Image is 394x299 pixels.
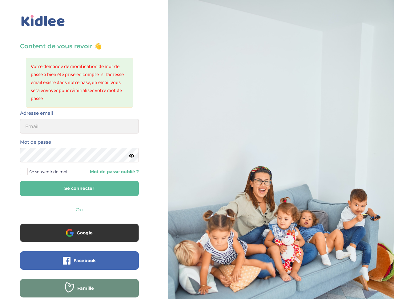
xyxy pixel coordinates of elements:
[20,251,139,270] button: Facebook
[20,181,139,196] button: Se connecter
[20,42,139,50] h3: Content de vous revoir 👋
[20,224,139,242] button: Google
[29,168,67,176] span: Se souvenir de moi
[74,257,96,264] span: Facebook
[63,257,70,265] img: facebook.png
[20,289,139,295] a: Famille
[20,14,66,28] img: logo_kidlee_bleu
[77,285,94,291] span: Famille
[84,169,139,175] a: Mot de passe oublié ?
[31,63,128,103] li: Votre demande de modification de mot de passe a bien été prise en compte . si l'adresse email exi...
[20,234,139,240] a: Google
[20,279,139,297] button: Famille
[77,230,93,236] span: Google
[20,109,53,117] label: Adresse email
[20,138,51,146] label: Mot de passe
[76,207,83,213] span: Ou
[20,119,139,134] input: Email
[20,262,139,268] a: Facebook
[66,229,74,237] img: google.png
